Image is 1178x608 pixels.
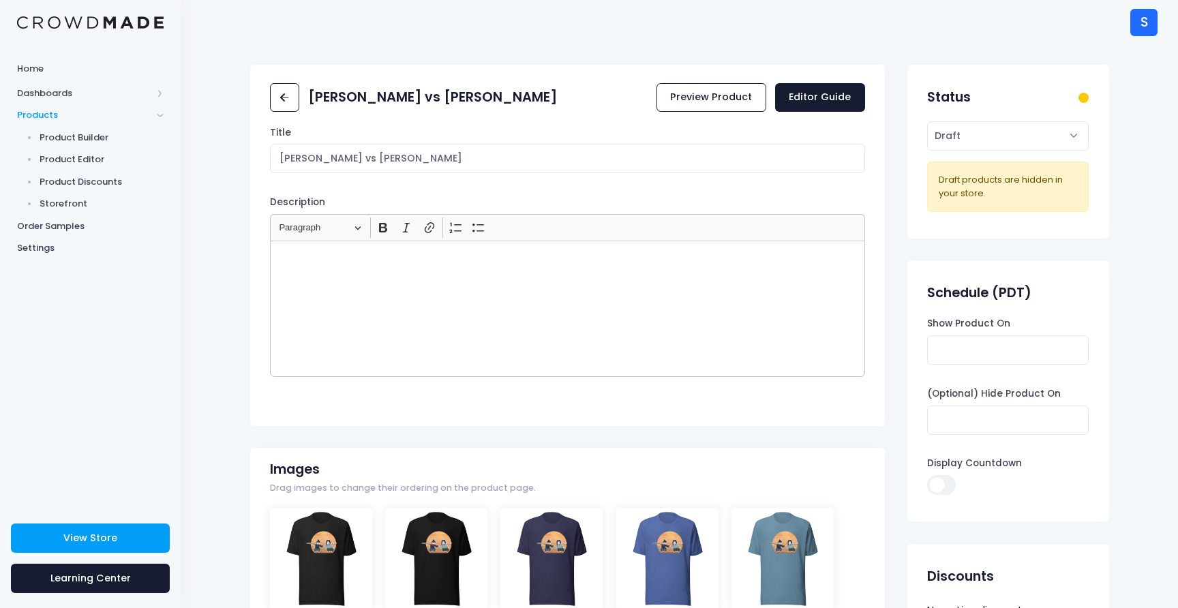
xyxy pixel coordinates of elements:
[1130,9,1158,36] div: S
[270,214,865,241] div: Editor toolbar
[17,219,164,233] span: Order Samples
[273,217,367,239] button: Paragraph
[927,457,1022,470] label: Display Countdown
[927,317,1010,331] label: Show Product On
[270,241,865,377] div: Rich Text Editor, main
[279,219,350,236] span: Paragraph
[308,89,557,105] h2: [PERSON_NAME] vs [PERSON_NAME]
[17,62,164,76] span: Home
[40,175,164,189] span: Product Discounts
[927,387,1061,401] label: (Optional) Hide Product On
[40,153,164,166] span: Product Editor
[40,131,164,145] span: Product Builder
[927,285,1031,301] h2: Schedule (PDT)
[11,523,170,553] a: View Store
[270,482,536,495] span: Drag images to change their ordering on the product page.
[270,461,320,477] h2: Images
[656,83,766,112] a: Preview Product
[63,531,117,545] span: View Store
[17,16,164,29] img: Logo
[11,564,170,593] a: Learning Center
[270,196,325,209] label: Description
[927,89,971,105] h2: Status
[50,571,131,585] span: Learning Center
[927,568,994,584] h2: Discounts
[939,173,1077,200] div: Draft products are hidden in your store.
[40,197,164,211] span: Storefront
[17,87,152,100] span: Dashboards
[775,83,865,112] a: Editor Guide
[17,241,164,255] span: Settings
[17,108,152,122] span: Products
[270,126,291,140] label: Title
